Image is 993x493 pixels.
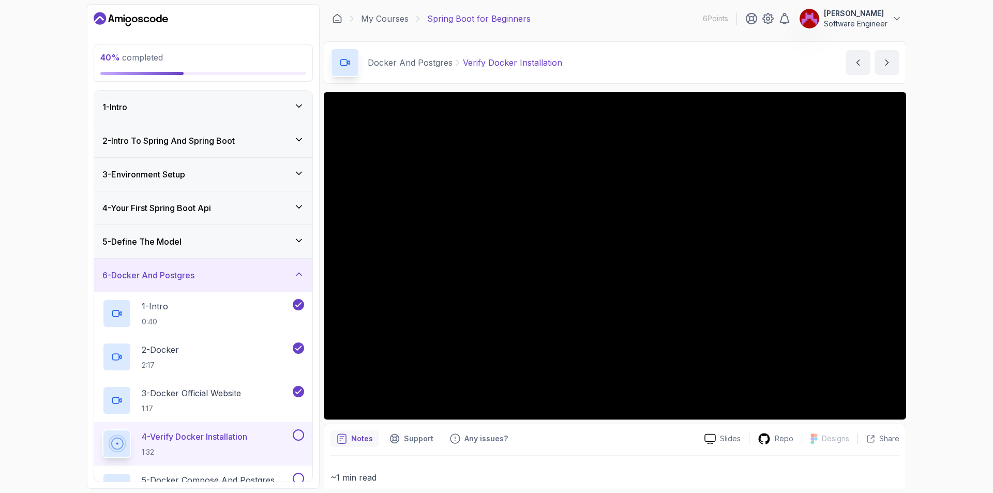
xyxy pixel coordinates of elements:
[102,168,185,181] h3: 3 - Environment Setup
[330,470,899,485] p: ~1 min read
[427,12,531,25] p: Spring Boot for Beginners
[94,225,312,258] button: 5-Define The Model
[720,434,741,444] p: Slides
[361,12,409,25] a: My Courses
[332,13,342,24] a: Dashboard
[100,52,120,63] span: 40 %
[94,11,168,27] a: Dashboard
[703,13,728,24] p: 6 Points
[94,191,312,225] button: 4-Your First Spring Boot Api
[102,342,304,371] button: 2-Docker2:17
[102,202,211,214] h3: 4 - Your First Spring Boot Api
[100,52,163,63] span: completed
[94,124,312,157] button: 2-Intro To Spring And Spring Boot
[142,474,275,486] p: 5 - Docker Compose And Postgres
[824,8,887,19] p: [PERSON_NAME]
[950,452,983,483] iframe: chat widget
[102,386,304,415] button: 3-Docker Official Website1:17
[102,235,182,248] h3: 5 - Define The Model
[142,317,168,327] p: 0:40
[800,9,819,28] img: user profile image
[796,264,983,446] iframe: chat widget
[142,343,179,356] p: 2 - Docker
[404,434,433,444] p: Support
[368,56,453,69] p: Docker And Postgres
[824,19,887,29] p: Software Engineer
[142,387,241,399] p: 3 - Docker Official Website
[464,434,508,444] p: Any issues?
[102,269,194,281] h3: 6 - Docker And Postgres
[102,299,304,328] button: 1-Intro0:40
[775,434,793,444] p: Repo
[102,429,304,458] button: 4-Verify Docker Installation1:32
[142,404,241,414] p: 1:17
[142,300,168,312] p: 1 - Intro
[94,91,312,124] button: 1-Intro
[875,50,899,75] button: next content
[102,101,127,113] h3: 1 - Intro
[102,135,235,147] h3: 2 - Intro To Spring And Spring Boot
[846,50,870,75] button: previous content
[94,158,312,191] button: 3-Environment Setup
[444,430,514,447] button: Feedback button
[799,8,902,29] button: user profile image[PERSON_NAME]Software Engineer
[463,56,562,69] p: Verify Docker Installation
[330,430,379,447] button: notes button
[383,430,440,447] button: Support button
[142,447,247,457] p: 1:32
[696,434,749,444] a: Slides
[142,430,247,443] p: 4 - Verify Docker Installation
[351,434,373,444] p: Notes
[142,360,179,370] p: 2:17
[749,432,802,445] a: Repo
[94,259,312,292] button: 6-Docker And Postgres
[324,92,906,420] iframe: 4 - Verify Docker Installation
